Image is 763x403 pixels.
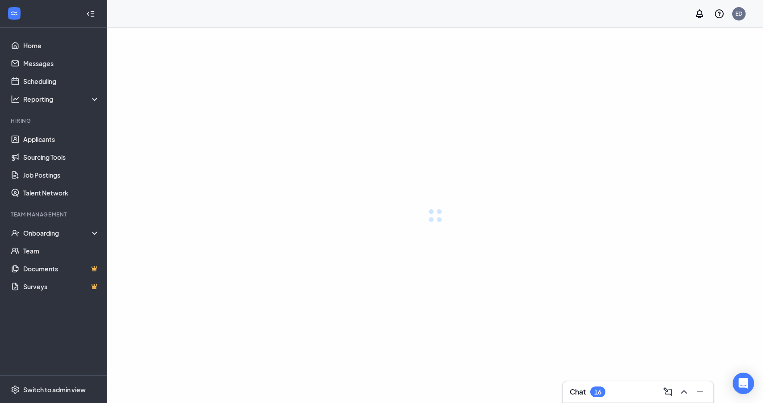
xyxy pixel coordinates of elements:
[570,387,586,397] h3: Chat
[11,211,98,218] div: Team Management
[594,388,601,396] div: 16
[735,10,742,17] div: ED
[663,386,673,397] svg: ComposeMessage
[694,8,705,19] svg: Notifications
[23,229,100,237] div: Onboarding
[86,9,95,18] svg: Collapse
[714,8,725,19] svg: QuestionInfo
[23,130,100,148] a: Applicants
[23,166,100,184] a: Job Postings
[679,386,689,397] svg: ChevronUp
[11,95,20,104] svg: Analysis
[23,385,86,394] div: Switch to admin view
[11,385,20,394] svg: Settings
[660,385,674,399] button: ComposeMessage
[733,373,754,394] div: Open Intercom Messenger
[23,54,100,72] a: Messages
[23,260,100,278] a: DocumentsCrown
[23,72,100,90] a: Scheduling
[11,117,98,125] div: Hiring
[695,386,705,397] svg: Minimize
[23,37,100,54] a: Home
[11,229,20,237] svg: UserCheck
[23,95,100,104] div: Reporting
[23,184,100,202] a: Talent Network
[676,385,690,399] button: ChevronUp
[23,242,100,260] a: Team
[10,9,19,18] svg: WorkstreamLogo
[23,278,100,295] a: SurveysCrown
[23,148,100,166] a: Sourcing Tools
[692,385,706,399] button: Minimize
